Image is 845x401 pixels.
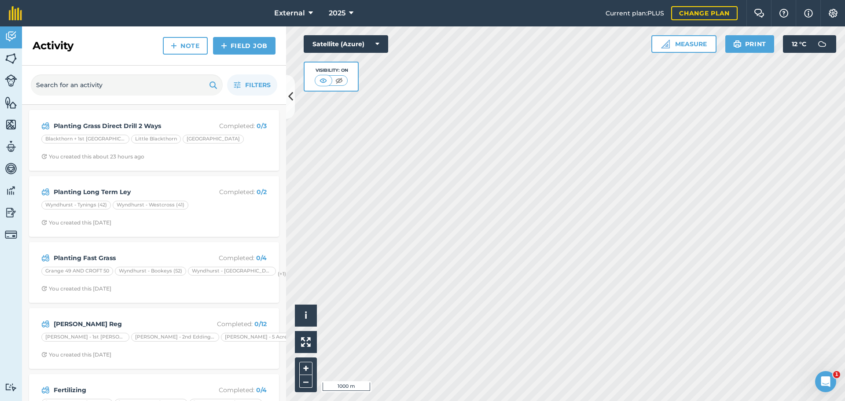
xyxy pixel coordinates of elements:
strong: Fertilizing [54,385,193,395]
a: Planting Grass Direct Drill 2 WaysCompleted: 0/3Blackthorn + 1st [GEOGRAPHIC_DATA]Little Blacktho... [34,115,274,166]
img: svg+xml;base64,PHN2ZyB4bWxucz0iaHR0cDovL3d3dy53My5vcmcvMjAwMC9zdmciIHdpZHRoPSI1MCIgaGVpZ2h0PSI0MC... [318,76,329,85]
button: Measure [651,35,716,53]
button: – [299,375,312,388]
span: External [274,8,305,18]
img: svg+xml;base64,PD94bWwgdmVyc2lvbj0iMS4wIiBlbmNvZGluZz0idXRmLTgiPz4KPCEtLSBHZW5lcmF0b3I6IEFkb2JlIE... [5,74,17,87]
div: Grange 49 AND CROFT 50 [41,267,113,276]
strong: Planting Grass Direct Drill 2 Ways [54,121,193,131]
img: svg+xml;base64,PHN2ZyB4bWxucz0iaHR0cDovL3d3dy53My5vcmcvMjAwMC9zdmciIHdpZHRoPSIxOSIgaGVpZ2h0PSIyNC... [209,80,217,90]
img: Clock with arrow pointing clockwise [41,352,47,357]
a: Change plan [671,6,738,20]
img: svg+xml;base64,PD94bWwgdmVyc2lvbj0iMS4wIiBlbmNvZGluZz0idXRmLTgiPz4KPCEtLSBHZW5lcmF0b3I6IEFkb2JlIE... [5,30,17,43]
strong: [PERSON_NAME] Reg [54,319,193,329]
div: [PERSON_NAME] - 1st [PERSON_NAME] [41,333,129,342]
strong: 0 / 3 [257,122,267,130]
a: Field Job [213,37,276,55]
strong: 0 / 4 [256,386,267,394]
h2: Activity [33,39,73,53]
a: [PERSON_NAME] RegCompleted: 0/12[PERSON_NAME] - 1st [PERSON_NAME][PERSON_NAME] - 2nd Eddingtons 0... [34,313,274,364]
img: Ruler icon [661,40,670,48]
img: Clock with arrow pointing clockwise [41,154,47,159]
p: Completed : [197,385,267,395]
button: 12 °C [783,35,836,53]
img: svg+xml;base64,PHN2ZyB4bWxucz0iaHR0cDovL3d3dy53My5vcmcvMjAwMC9zdmciIHdpZHRoPSIxNCIgaGVpZ2h0PSIyNC... [221,40,227,51]
div: Little Blackthorn [131,135,181,143]
img: fieldmargin Logo [9,6,22,20]
span: Filters [245,80,271,90]
img: svg+xml;base64,PD94bWwgdmVyc2lvbj0iMS4wIiBlbmNvZGluZz0idXRmLTgiPz4KPCEtLSBHZW5lcmF0b3I6IEFkb2JlIE... [5,383,17,391]
span: 12 ° C [792,35,806,53]
div: Wyndhurst - Westcross (41) [113,201,188,210]
strong: Planting Fast Grass [54,253,193,263]
button: i [295,305,317,327]
img: svg+xml;base64,PD94bWwgdmVyc2lvbj0iMS4wIiBlbmNvZGluZz0idXRmLTgiPz4KPCEtLSBHZW5lcmF0b3I6IEFkb2JlIE... [41,253,50,263]
iframe: Intercom live chat [815,371,836,392]
input: Search for an activity [31,74,223,96]
div: You created this [DATE] [41,351,111,358]
a: Planting Fast GrassCompleted: 0/4Grange 49 AND CROFT 50Wyndhurst - Bookeys (52)Wyndhurst - [GEOGR... [34,247,274,298]
span: i [305,310,307,321]
img: svg+xml;base64,PD94bWwgdmVyc2lvbj0iMS4wIiBlbmNvZGluZz0idXRmLTgiPz4KPCEtLSBHZW5lcmF0b3I6IEFkb2JlIE... [41,121,50,131]
div: Blackthorn + 1st [GEOGRAPHIC_DATA] [41,135,129,143]
div: [PERSON_NAME] - 2nd Eddingtons 0.5 HA [131,333,219,342]
div: Visibility: On [315,67,348,74]
img: svg+xml;base64,PHN2ZyB4bWxucz0iaHR0cDovL3d3dy53My5vcmcvMjAwMC9zdmciIHdpZHRoPSI1NiIgaGVpZ2h0PSI2MC... [5,52,17,65]
a: Note [163,37,208,55]
p: Completed : [197,187,267,197]
img: svg+xml;base64,PD94bWwgdmVyc2lvbj0iMS4wIiBlbmNvZGluZz0idXRmLTgiPz4KPCEtLSBHZW5lcmF0b3I6IEFkb2JlIE... [5,184,17,197]
img: svg+xml;base64,PHN2ZyB4bWxucz0iaHR0cDovL3d3dy53My5vcmcvMjAwMC9zdmciIHdpZHRoPSIxNyIgaGVpZ2h0PSIxNy... [804,8,813,18]
div: Wyndhurst - [GEOGRAPHIC_DATA] (51) [188,267,276,276]
p: Completed : [197,253,267,263]
img: svg+xml;base64,PD94bWwgdmVyc2lvbj0iMS4wIiBlbmNvZGluZz0idXRmLTgiPz4KPCEtLSBHZW5lcmF0b3I6IEFkb2JlIE... [5,140,17,153]
span: 2025 [329,8,345,18]
a: Planting Long Term LeyCompleted: 0/2Wyndhurst - Tynings (42)Wyndhurst - Westcross (41)Clock with ... [34,181,274,232]
div: You created this about 23 hours ago [41,153,144,160]
p: Completed : [197,121,267,131]
img: Four arrows, one pointing top left, one top right, one bottom right and the last bottom left [301,337,311,347]
small: (+ 1 ) [278,271,286,277]
img: svg+xml;base64,PHN2ZyB4bWxucz0iaHR0cDovL3d3dy53My5vcmcvMjAwMC9zdmciIHdpZHRoPSIxNCIgaGVpZ2h0PSIyNC... [171,40,177,51]
div: Wyndhurst - Tynings (42) [41,201,111,210]
img: Two speech bubbles overlapping with the left bubble in the forefront [754,9,764,18]
img: svg+xml;base64,PD94bWwgdmVyc2lvbj0iMS4wIiBlbmNvZGluZz0idXRmLTgiPz4KPCEtLSBHZW5lcmF0b3I6IEFkb2JlIE... [5,228,17,241]
button: Filters [227,74,277,96]
button: + [299,362,312,375]
img: svg+xml;base64,PHN2ZyB4bWxucz0iaHR0cDovL3d3dy53My5vcmcvMjAwMC9zdmciIHdpZHRoPSIxOSIgaGVpZ2h0PSIyNC... [733,39,742,49]
img: A question mark icon [779,9,789,18]
img: svg+xml;base64,PD94bWwgdmVyc2lvbj0iMS4wIiBlbmNvZGluZz0idXRmLTgiPz4KPCEtLSBHZW5lcmF0b3I6IEFkb2JlIE... [41,187,50,197]
span: Current plan : PLUS [606,8,664,18]
p: Completed : [197,319,267,329]
img: svg+xml;base64,PD94bWwgdmVyc2lvbj0iMS4wIiBlbmNvZGluZz0idXRmLTgiPz4KPCEtLSBHZW5lcmF0b3I6IEFkb2JlIE... [41,319,50,329]
img: svg+xml;base64,PD94bWwgdmVyc2lvbj0iMS4wIiBlbmNvZGluZz0idXRmLTgiPz4KPCEtLSBHZW5lcmF0b3I6IEFkb2JlIE... [5,206,17,219]
img: Clock with arrow pointing clockwise [41,286,47,291]
div: [GEOGRAPHIC_DATA] [183,135,244,143]
div: You created this [DATE] [41,219,111,226]
strong: 0 / 4 [256,254,267,262]
img: A cog icon [828,9,838,18]
strong: Planting Long Term Ley [54,187,193,197]
button: Print [725,35,775,53]
span: 1 [833,371,840,378]
div: You created this [DATE] [41,285,111,292]
strong: 0 / 2 [257,188,267,196]
button: Satellite (Azure) [304,35,388,53]
img: svg+xml;base64,PHN2ZyB4bWxucz0iaHR0cDovL3d3dy53My5vcmcvMjAwMC9zdmciIHdpZHRoPSI1NiIgaGVpZ2h0PSI2MC... [5,118,17,131]
img: svg+xml;base64,PHN2ZyB4bWxucz0iaHR0cDovL3d3dy53My5vcmcvMjAwMC9zdmciIHdpZHRoPSI1MCIgaGVpZ2h0PSI0MC... [334,76,345,85]
img: Clock with arrow pointing clockwise [41,220,47,225]
div: Wyndhurst - Bookeys (52) [115,267,186,276]
img: svg+xml;base64,PD94bWwgdmVyc2lvbj0iMS4wIiBlbmNvZGluZz0idXRmLTgiPz4KPCEtLSBHZW5lcmF0b3I6IEFkb2JlIE... [41,385,50,395]
div: [PERSON_NAME] - 5 Acres Leg [221,333,305,342]
img: svg+xml;base64,PD94bWwgdmVyc2lvbj0iMS4wIiBlbmNvZGluZz0idXRmLTgiPz4KPCEtLSBHZW5lcmF0b3I6IEFkb2JlIE... [5,162,17,175]
img: svg+xml;base64,PD94bWwgdmVyc2lvbj0iMS4wIiBlbmNvZGluZz0idXRmLTgiPz4KPCEtLSBHZW5lcmF0b3I6IEFkb2JlIE... [813,35,831,53]
img: svg+xml;base64,PHN2ZyB4bWxucz0iaHR0cDovL3d3dy53My5vcmcvMjAwMC9zdmciIHdpZHRoPSI1NiIgaGVpZ2h0PSI2MC... [5,96,17,109]
strong: 0 / 12 [254,320,267,328]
